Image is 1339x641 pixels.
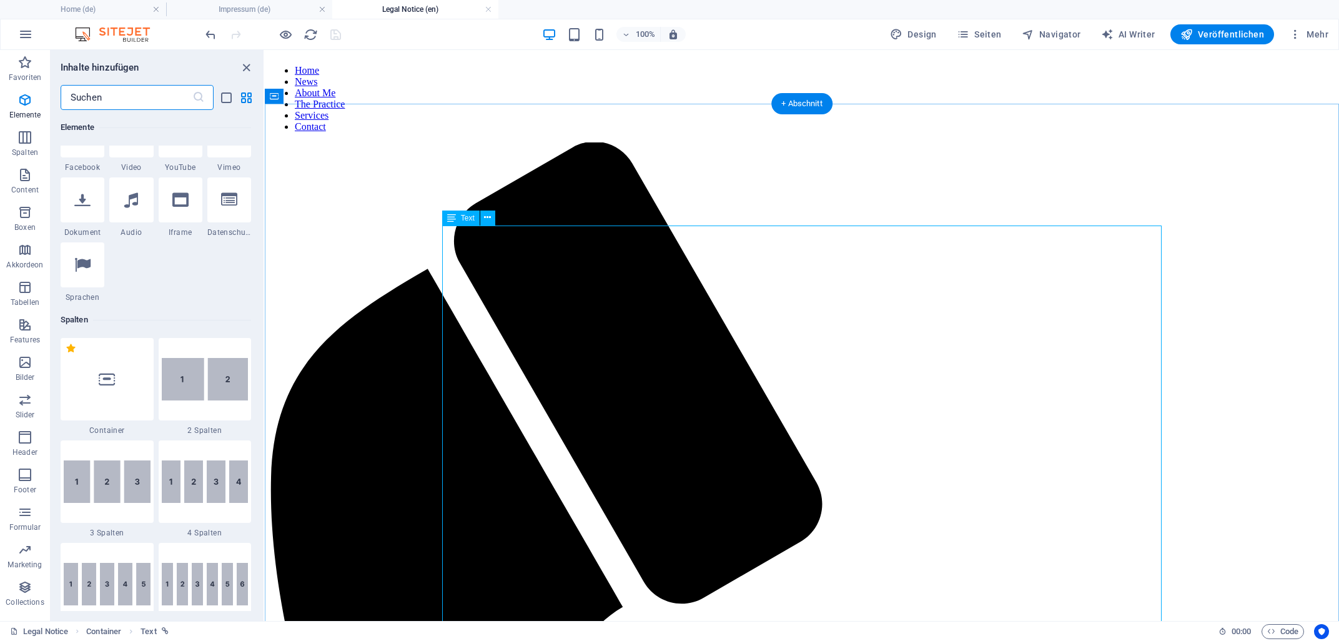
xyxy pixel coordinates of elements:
p: Akkordeon [6,260,43,270]
div: 2 Spalten [159,338,252,435]
span: Klick zum Auswählen. Doppelklick zum Bearbeiten [86,624,121,639]
span: Von Favoriten entfernen [66,343,76,354]
button: Seiten [952,24,1007,44]
span: Video [109,162,153,172]
p: Header [12,447,37,457]
span: Container [61,425,154,435]
span: Code [1267,624,1298,639]
h6: 100% [635,27,655,42]
a: Klick, um Auswahl aufzuheben. Doppelklick öffnet Seitenverwaltung [10,624,68,639]
div: Iframe [159,177,202,237]
span: Klick zum Auswählen. Doppelklick zum Bearbeiten [141,624,156,639]
button: Mehr [1284,24,1333,44]
div: Datenschutz [207,177,251,237]
div: Sprachen [61,242,104,302]
button: Veröffentlichen [1170,24,1274,44]
h6: Session-Zeit [1218,624,1252,639]
p: Features [10,335,40,345]
img: 4columns.svg [162,460,249,503]
nav: breadcrumb [86,624,168,639]
span: Text [461,214,475,222]
input: Suchen [61,85,192,110]
button: reload [303,27,318,42]
button: Klicke hier, um den Vorschau-Modus zu verlassen [278,27,293,42]
p: Bilder [16,372,35,382]
button: list-view [219,90,234,105]
span: Facebook [61,162,104,172]
div: 3 Spalten [61,440,154,538]
p: Collections [6,597,44,607]
i: Rückgängig: Text ändern (Strg+Z) [204,27,218,42]
p: Slider [16,410,35,420]
button: undo [203,27,218,42]
button: Code [1262,624,1304,639]
i: Element ist verlinkt [162,628,169,635]
p: Formular [9,522,41,532]
button: Design [885,24,942,44]
span: AI Writer [1101,28,1155,41]
span: Navigator [1022,28,1081,41]
p: Footer [14,485,36,495]
span: 2 Spalten [159,425,252,435]
span: Seiten [957,28,1002,41]
div: + Abschnitt [771,93,833,114]
button: grid-view [239,90,254,105]
button: AI Writer [1096,24,1160,44]
h6: Elemente [61,120,251,135]
p: Spalten [12,147,38,157]
span: Iframe [159,227,202,237]
span: Design [890,28,937,41]
p: Tabellen [11,297,39,307]
h6: Inhalte hinzufügen [61,60,139,75]
img: 3columns.svg [64,460,151,503]
i: Bei Größenänderung Zoomstufe automatisch an das gewählte Gerät anpassen. [668,29,679,40]
span: 3 Spalten [61,528,154,538]
img: 2-columns.svg [162,358,249,400]
h4: Legal Notice (en) [332,2,498,16]
p: Elemente [9,110,41,120]
img: Editor Logo [72,27,166,42]
img: 6columns.svg [162,563,249,605]
span: Audio [109,227,153,237]
span: 4 Spalten [159,528,252,538]
h4: Impressum (de) [166,2,332,16]
span: 00 00 [1232,624,1251,639]
button: Navigator [1017,24,1086,44]
img: 5columns.svg [64,563,151,605]
button: close panel [239,60,254,75]
p: Favoriten [9,72,41,82]
span: Veröffentlichen [1180,28,1264,41]
span: Datenschutz [207,227,251,237]
h6: Spalten [61,312,251,327]
span: : [1240,627,1242,636]
p: Boxen [14,222,36,232]
p: Marketing [7,560,42,570]
span: YouTube [159,162,202,172]
div: Audio [109,177,153,237]
button: Usercentrics [1314,624,1329,639]
span: Sprachen [61,292,104,302]
span: Mehr [1289,28,1328,41]
div: Design (Strg+Alt+Y) [885,24,942,44]
span: Dokument [61,227,104,237]
span: Vimeo [207,162,251,172]
button: 100% [616,27,661,42]
div: 4 Spalten [159,440,252,538]
div: Container [61,338,154,435]
div: Dokument [61,177,104,237]
p: Content [11,185,39,195]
